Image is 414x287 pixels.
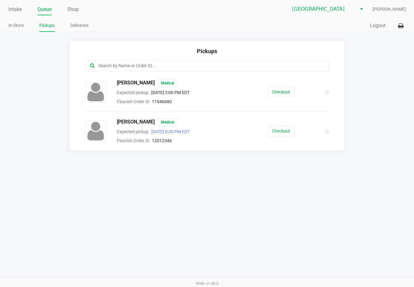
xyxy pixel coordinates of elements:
[158,118,177,126] span: Medical
[8,5,22,14] a: Intake
[357,3,366,15] button: Select
[148,90,190,95] span: [DATE] 3:06 PM EDT
[197,48,217,54] span: Pickups
[148,129,190,134] span: [DATE] 8:30 PM EDT
[268,87,294,98] button: Checkout
[117,138,149,143] span: Flourish Order ID
[372,6,406,13] span: [PERSON_NAME]
[39,22,55,29] a: Pickups
[268,126,294,137] button: Checkout
[117,129,148,134] span: Expected pickup
[292,5,353,13] span: [GEOGRAPHIC_DATA]
[117,79,155,87] span: [PERSON_NAME]
[196,281,218,286] span: Web: v1.40.0
[152,99,172,104] span: 11946680
[117,118,155,126] span: [PERSON_NAME]
[8,22,24,29] a: In-Store
[70,22,88,29] a: Deliveries
[117,90,148,95] span: Expected pickup
[158,79,177,87] span: Medical
[98,62,308,69] input: Search by Name or Order ID...
[152,138,172,143] span: 12012346
[37,5,52,14] a: Queue
[117,99,149,104] span: Flourish Order ID
[370,22,386,29] button: Logout
[67,5,79,14] a: Shop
